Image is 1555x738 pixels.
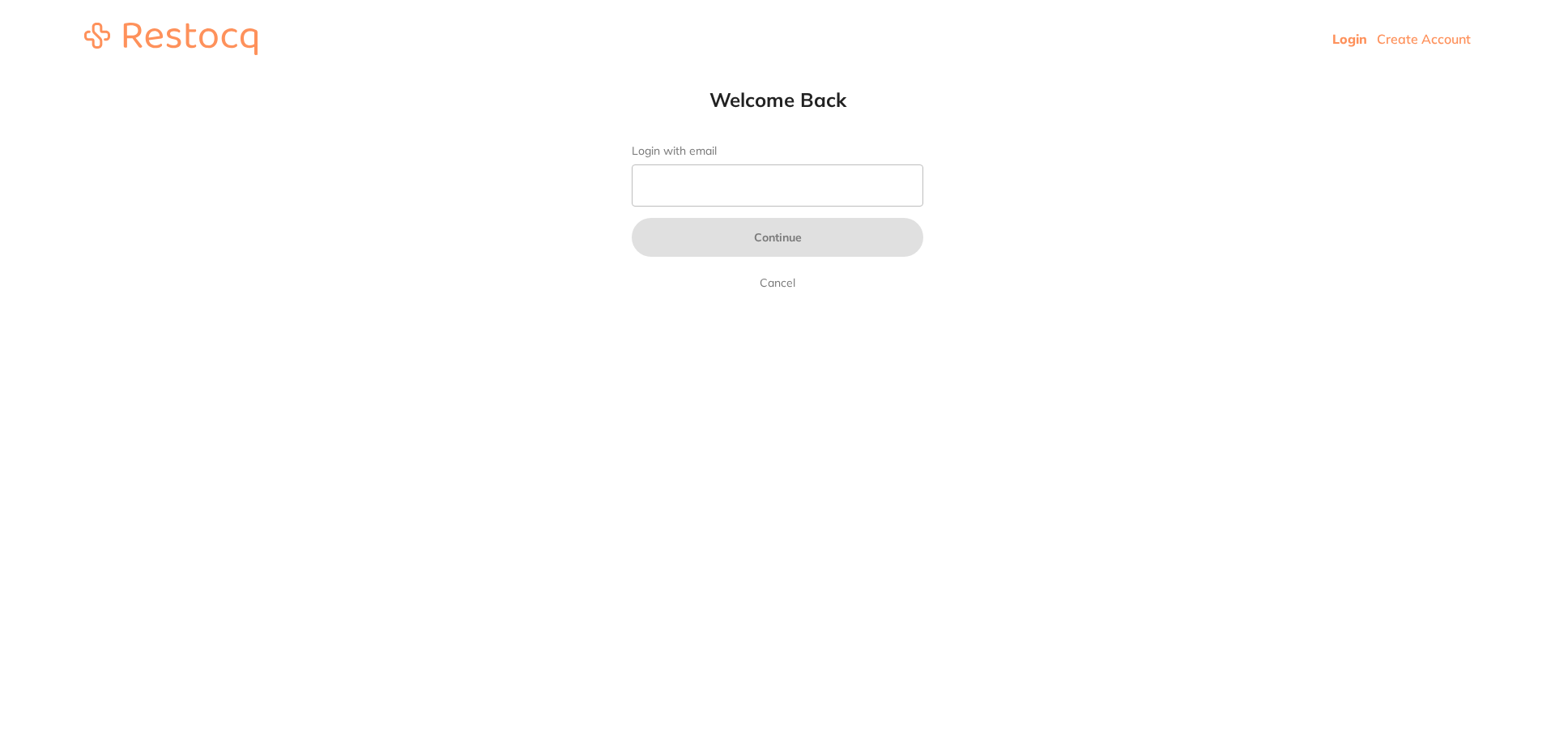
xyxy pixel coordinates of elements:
img: restocq_logo.svg [84,23,258,55]
button: Continue [632,218,923,257]
a: Login [1332,31,1367,47]
a: Cancel [756,273,799,292]
label: Login with email [632,144,923,158]
h1: Welcome Back [599,87,956,112]
a: Create Account [1377,31,1471,47]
